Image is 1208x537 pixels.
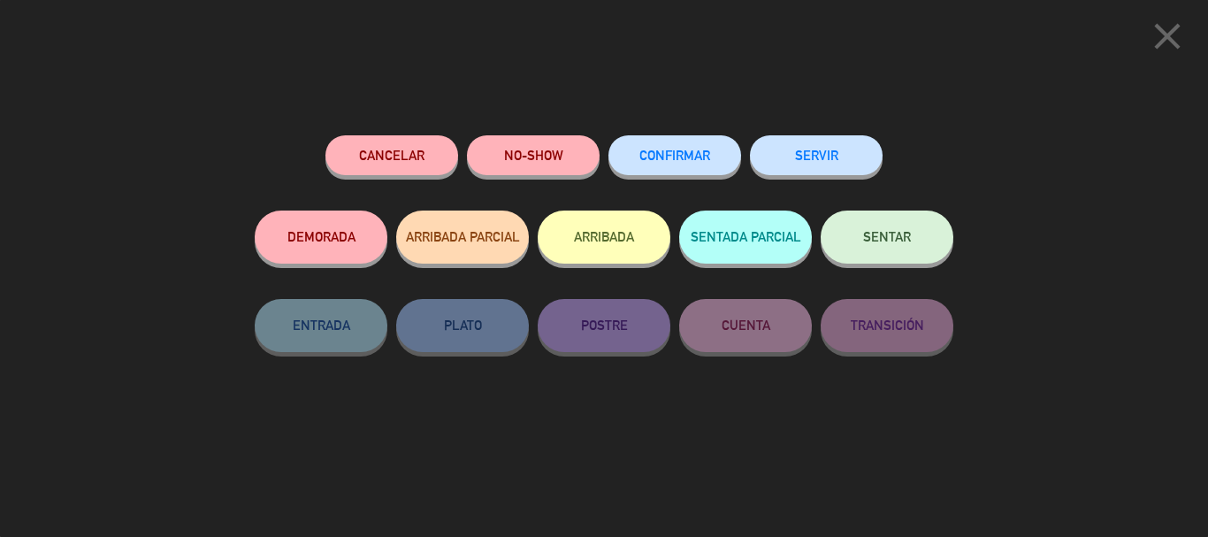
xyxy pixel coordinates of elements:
[639,148,710,163] span: CONFIRMAR
[396,299,529,352] button: PLATO
[679,299,812,352] button: CUENTA
[538,299,670,352] button: POSTRE
[821,211,953,264] button: SENTAR
[255,211,387,264] button: DEMORADA
[396,211,529,264] button: ARRIBADA PARCIAL
[821,299,953,352] button: TRANSICIÓN
[608,135,741,175] button: CONFIRMAR
[679,211,812,264] button: SENTADA PARCIAL
[1140,13,1195,65] button: close
[863,229,911,244] span: SENTAR
[750,135,883,175] button: SERVIR
[255,299,387,352] button: ENTRADA
[406,229,520,244] span: ARRIBADA PARCIAL
[538,211,670,264] button: ARRIBADA
[467,135,600,175] button: NO-SHOW
[325,135,458,175] button: Cancelar
[1145,14,1189,58] i: close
